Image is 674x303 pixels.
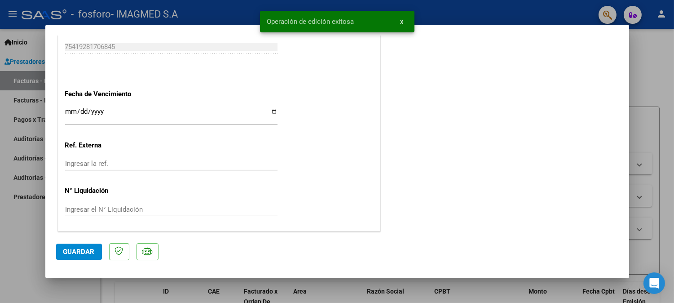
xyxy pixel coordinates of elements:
[56,244,102,260] button: Guardar
[65,89,158,99] p: Fecha de Vencimiento
[63,248,95,256] span: Guardar
[643,272,665,294] div: Open Intercom Messenger
[393,13,411,30] button: x
[65,140,158,151] p: Ref. Externa
[267,17,354,26] span: Operación de edición exitosa
[65,186,158,196] p: N° Liquidación
[401,18,404,26] span: x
